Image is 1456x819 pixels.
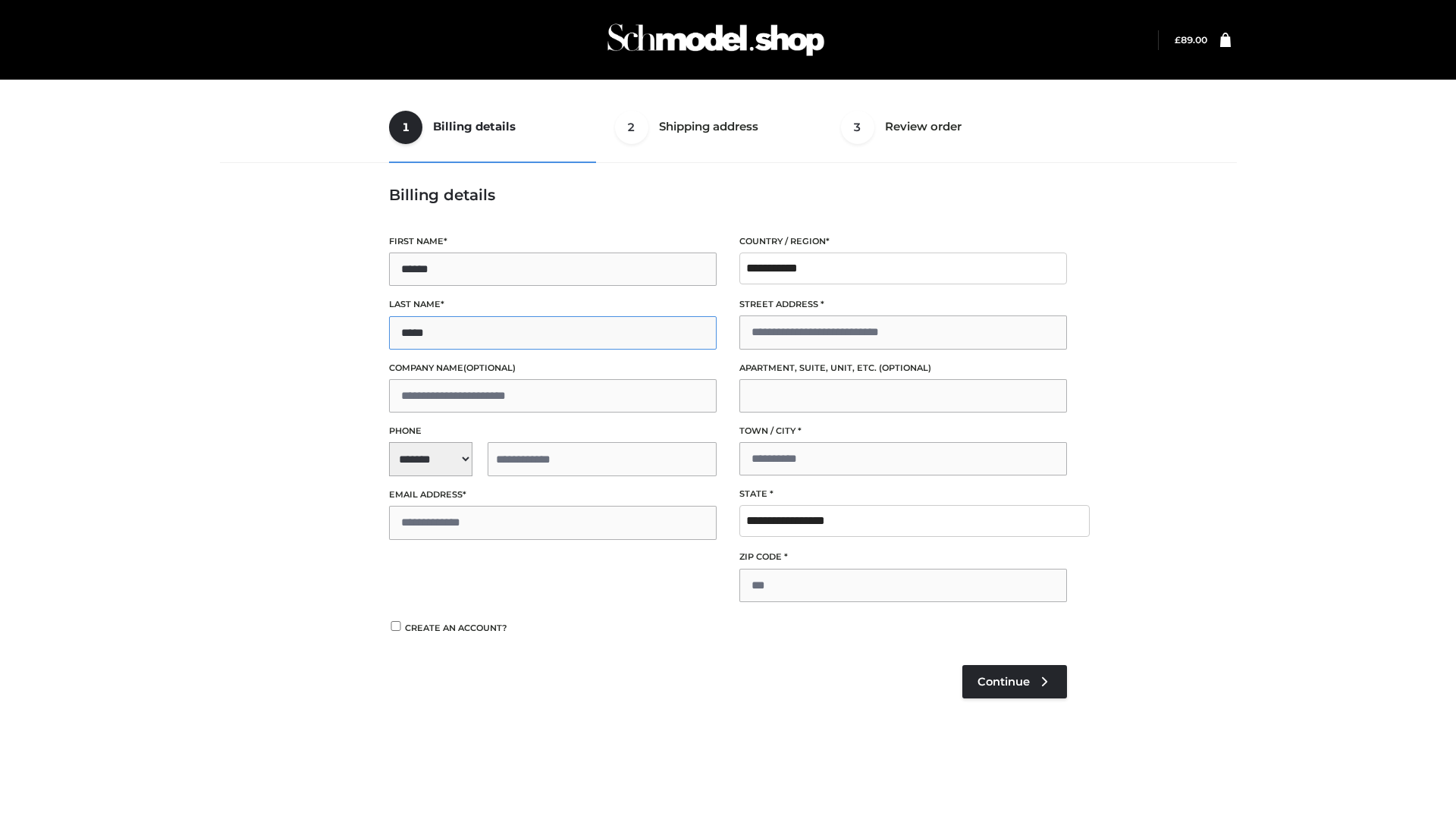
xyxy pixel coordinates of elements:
label: Country / Region [739,234,1067,249]
label: Street address [739,297,1067,312]
span: (optional) [879,362,931,373]
img: Schmodel Admin 964 [602,10,830,70]
input: Create an account? [389,621,403,631]
span: Create an account? [405,623,507,633]
span: Continue [977,675,1030,689]
label: Last name [389,297,717,312]
label: Company name [389,361,717,375]
label: First name [389,234,717,249]
label: Phone [389,424,717,438]
label: Town / City [739,424,1067,438]
h3: Billing details [389,186,1067,204]
a: £89.00 [1175,34,1207,45]
bdi: 89.00 [1175,34,1207,45]
label: Email address [389,488,717,502]
label: ZIP Code [739,550,1067,564]
span: (optional) [463,362,516,373]
span: £ [1175,34,1181,45]
label: State [739,487,1067,501]
a: Continue [962,665,1067,698]
label: Apartment, suite, unit, etc. [739,361,1067,375]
